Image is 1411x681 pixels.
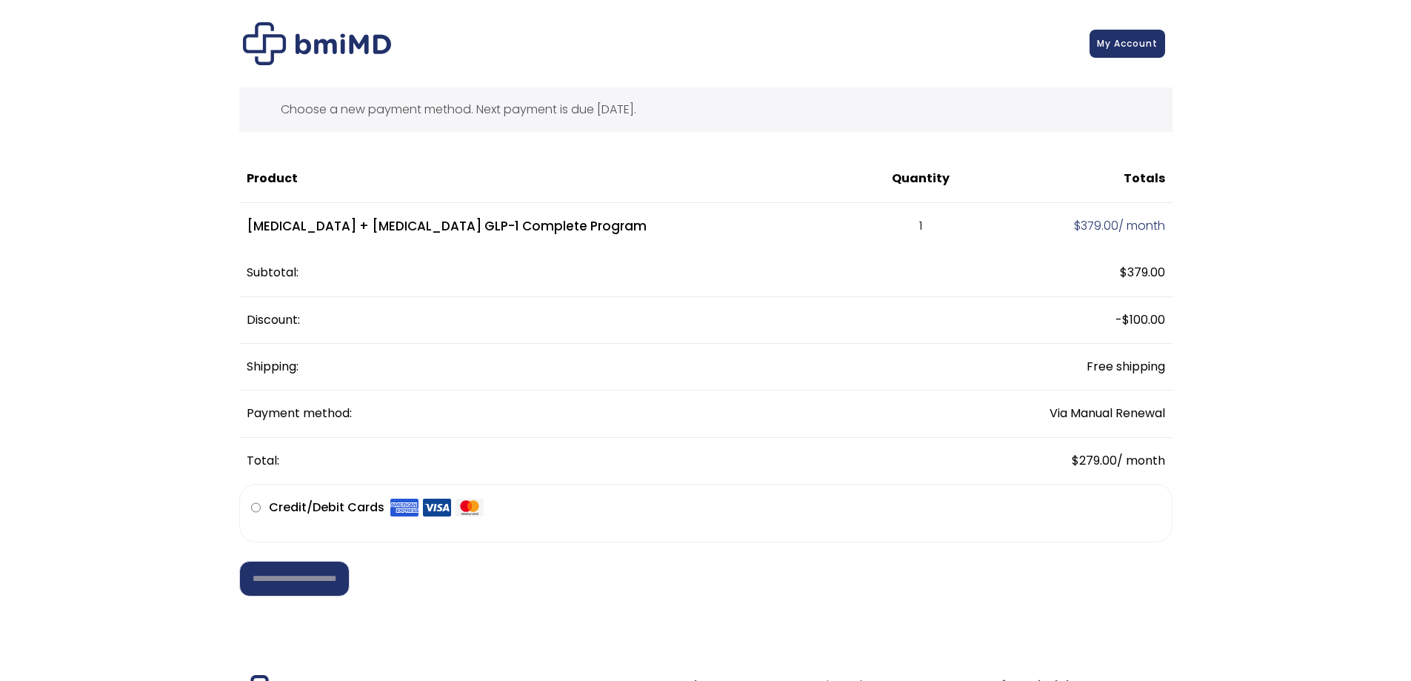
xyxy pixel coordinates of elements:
th: Subtotal: [239,250,975,296]
span: 100.00 [1122,311,1165,328]
span: $ [1120,264,1127,281]
a: My Account [1090,30,1165,58]
th: Product [239,156,866,202]
th: Shipping: [239,344,975,391]
span: 379.00 [1120,264,1165,281]
td: [MEDICAL_DATA] + [MEDICAL_DATA] GLP-1 Complete Program [239,203,866,250]
td: - [975,297,1173,344]
td: Via Manual Renewal [975,391,1173,437]
td: / month [975,438,1173,484]
th: Payment method: [239,391,975,437]
span: $ [1072,452,1079,469]
img: Mastercard [456,498,484,517]
span: $ [1122,311,1130,328]
th: Discount: [239,297,975,344]
img: Checkout [243,22,391,65]
label: Credit/Debit Cards [269,496,484,519]
td: Free shipping [975,344,1173,391]
span: $ [1074,217,1081,234]
div: Choose a new payment method. Next payment is due [DATE]. [239,87,1173,132]
td: 1 [866,203,975,250]
span: 379.00 [1074,217,1118,234]
th: Total: [239,438,975,484]
th: Totals [975,156,1173,202]
img: Amex [390,498,418,517]
span: 279.00 [1072,452,1117,469]
th: Quantity [866,156,975,202]
img: Visa [423,498,451,517]
td: / month [975,203,1173,250]
span: My Account [1097,37,1158,50]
